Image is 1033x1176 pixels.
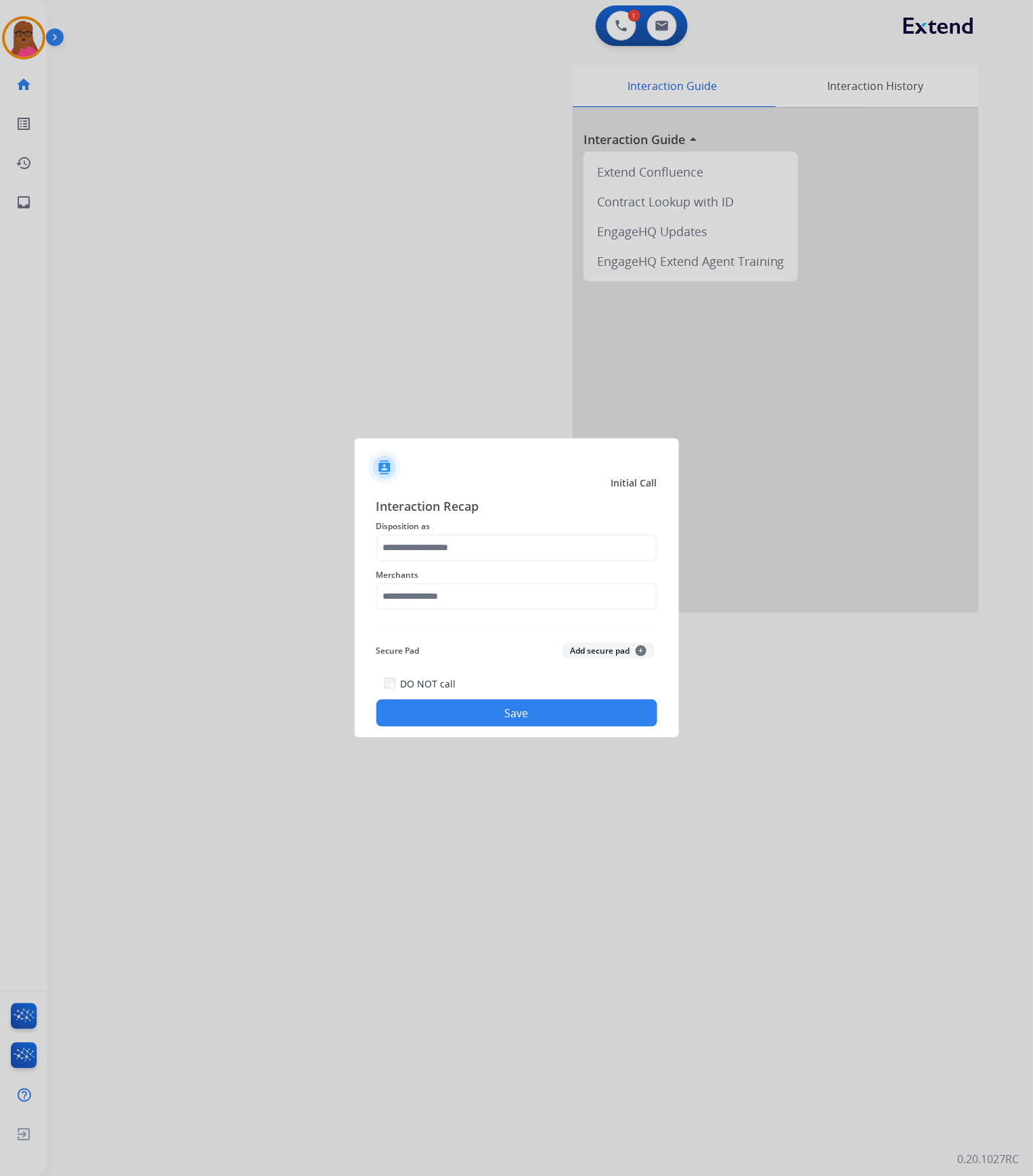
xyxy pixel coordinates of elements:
button: Add secure pad+ [563,643,655,659]
span: Secure Pad [376,643,420,659]
label: DO NOT call [401,677,456,691]
span: Interaction Recap [376,497,657,518]
span: + [636,646,646,656]
p: 0.20.1027RC [958,1152,1019,1168]
img: contact-recap-line.svg [376,627,657,627]
img: contactIcon [368,451,401,484]
span: Disposition as [376,518,657,535]
button: Save [376,700,657,727]
span: Merchants [376,567,657,583]
span: Initial Call [611,476,657,490]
